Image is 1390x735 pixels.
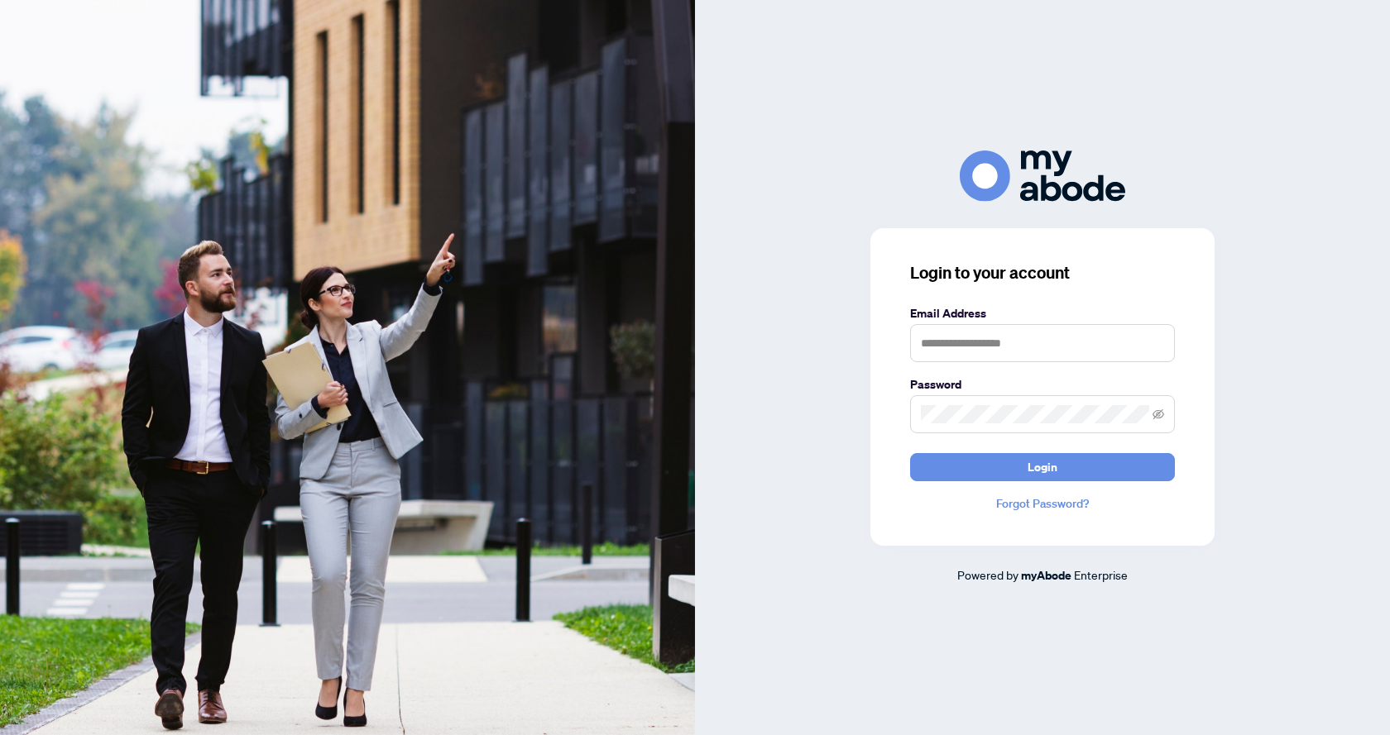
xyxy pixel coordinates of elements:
[1074,567,1128,582] span: Enterprise
[957,567,1019,582] span: Powered by
[910,261,1175,284] h3: Login to your account
[910,304,1175,322] label: Email Address
[1028,454,1057,480] span: Login
[910,375,1175,394] label: Password
[1021,566,1071,585] a: myAbode
[1153,408,1164,420] span: eye-invisible
[910,453,1175,481] button: Login
[910,494,1175,513] a: Forgot Password?
[960,150,1125,201] img: ma-logo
